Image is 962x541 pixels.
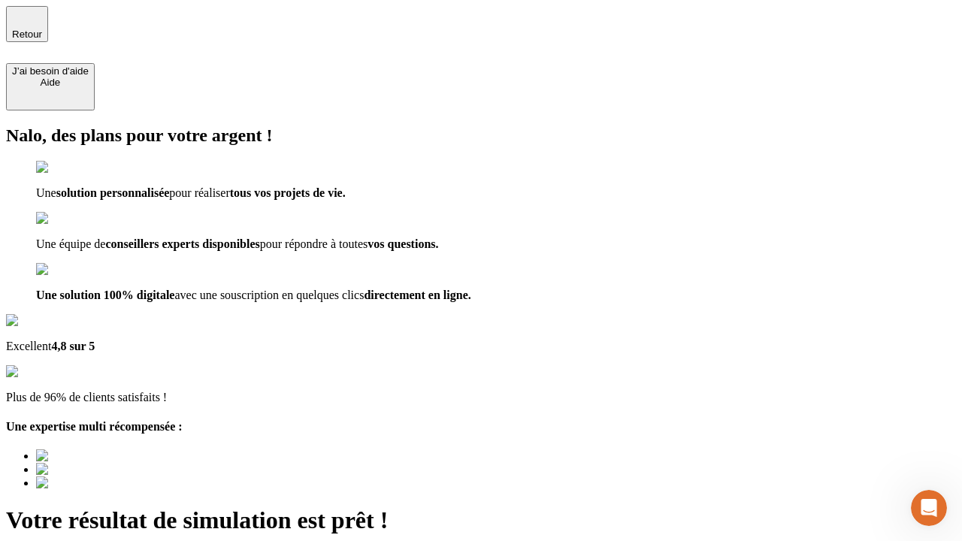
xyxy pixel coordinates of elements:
[6,506,956,534] h1: Votre résultat de simulation est prêt !
[6,420,956,434] h4: Une expertise multi récompensée :
[12,77,89,88] div: Aide
[368,237,438,250] span: vos questions.
[364,289,470,301] span: directement en ligne.
[6,125,956,146] h2: Nalo, des plans pour votre argent !
[36,449,175,463] img: Best savings advice award
[6,365,80,379] img: reviews stars
[36,161,101,174] img: checkmark
[51,340,95,352] span: 4,8 sur 5
[36,212,101,225] img: checkmark
[36,263,101,277] img: checkmark
[12,29,42,40] span: Retour
[174,289,364,301] span: avec une souscription en quelques clics
[56,186,170,199] span: solution personnalisée
[36,186,56,199] span: Une
[6,340,51,352] span: Excellent
[36,463,175,476] img: Best savings advice award
[36,476,175,490] img: Best savings advice award
[6,314,93,328] img: Google Review
[260,237,368,250] span: pour répondre à toutes
[6,6,48,42] button: Retour
[911,490,947,526] iframe: Intercom live chat
[6,391,956,404] p: Plus de 96% de clients satisfaits !
[36,289,174,301] span: Une solution 100% digitale
[230,186,346,199] span: tous vos projets de vie.
[6,63,95,110] button: J’ai besoin d'aideAide
[169,186,229,199] span: pour réaliser
[36,237,105,250] span: Une équipe de
[105,237,259,250] span: conseillers experts disponibles
[12,65,89,77] div: J’ai besoin d'aide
